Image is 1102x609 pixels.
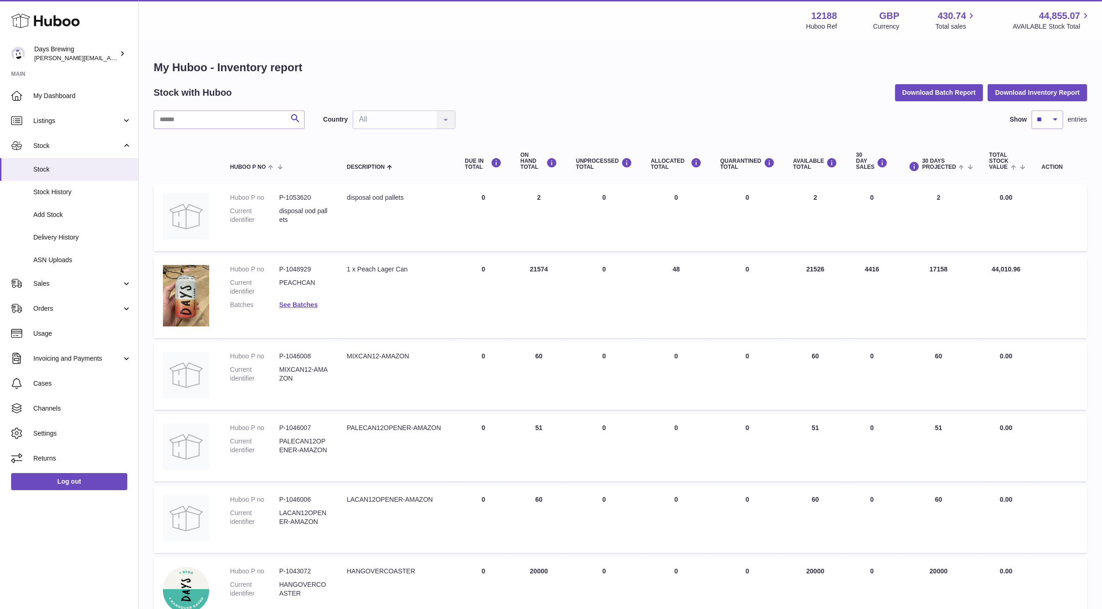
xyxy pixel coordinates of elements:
td: 0 [455,414,511,481]
span: Total sales [935,22,977,31]
dt: Huboo P no [230,265,279,274]
span: 30 DAYS PROJECTED [922,158,956,170]
div: Action [1041,164,1078,170]
span: entries [1068,115,1087,124]
td: 60 [784,486,847,553]
button: Download Inventory Report [988,84,1087,101]
img: product image [163,352,209,398]
td: 0 [567,343,641,410]
span: 0.00 [1000,424,1012,431]
img: greg@daysbrewing.com [11,47,25,61]
span: 430.74 [938,10,966,22]
dt: Huboo P no [230,495,279,504]
div: MIXCAN12-AMAZON [347,352,446,361]
div: 30 DAY SALES [856,152,888,171]
img: product image [163,193,209,240]
label: Country [323,115,348,124]
div: Huboo Ref [806,22,837,31]
strong: 12188 [811,10,837,22]
dd: LACAN12OPENER-AMAZON [279,509,328,526]
dt: Current identifier [230,509,279,526]
dt: Huboo P no [230,352,279,361]
strong: GBP [879,10,899,22]
dt: Current identifier [230,580,279,598]
td: 21574 [511,256,567,338]
td: 0 [455,184,511,251]
a: See Batches [279,301,318,308]
span: AVAILABLE Stock Total [1013,22,1091,31]
h1: My Huboo - Inventory report [154,60,1087,75]
span: Description [347,164,385,170]
td: 0 [847,184,897,251]
dt: Current identifier [230,207,279,224]
td: 0 [567,256,641,338]
span: 0.00 [1000,496,1012,503]
dd: P-1053620 [279,193,328,202]
td: 2 [511,184,567,251]
td: 21526 [784,256,847,338]
dd: disposal ood pallets [279,207,328,224]
td: 2 [897,184,980,251]
dt: Current identifier [230,437,279,455]
td: 0 [641,184,711,251]
span: Returns [33,454,131,463]
span: Invoicing and Payments [33,354,122,363]
span: 0.00 [1000,194,1012,201]
div: LACAN12OPENER-AMAZON [347,495,446,504]
span: Add Stock [33,210,131,219]
div: PALECAN12OPENER-AMAZON [347,424,446,432]
span: 0 [746,567,749,575]
dd: P-1043072 [279,567,328,576]
span: 0 [746,194,749,201]
dt: Batches [230,301,279,309]
div: ON HAND Total [520,152,557,171]
dt: Current identifier [230,278,279,296]
td: 0 [455,256,511,338]
dd: HANGOVERCOASTER [279,580,328,598]
div: Days Brewing [34,45,118,62]
dt: Huboo P no [230,567,279,576]
td: 0 [455,343,511,410]
span: Settings [33,429,131,438]
div: ALLOCATED Total [651,158,702,170]
span: ASN Uploads [33,256,131,265]
div: disposal ood pallets [347,193,446,202]
td: 51 [897,414,980,481]
td: 0 [641,414,711,481]
dd: P-1046006 [279,495,328,504]
div: Currency [873,22,900,31]
span: Delivery History [33,233,131,242]
span: Huboo P no [230,164,266,170]
div: UNPROCESSED Total [576,158,632,170]
td: 0 [847,343,897,410]
td: 17158 [897,256,980,338]
img: product image [163,265,209,326]
td: 48 [641,256,711,338]
td: 2 [784,184,847,251]
a: 44,855.07 AVAILABLE Stock Total [1013,10,1091,31]
span: Stock [33,141,122,150]
img: product image [163,424,209,470]
dd: MIXCAN12-AMAZON [279,365,328,383]
td: 60 [511,486,567,553]
div: HANGOVERCOASTER [347,567,446,576]
span: 0 [746,496,749,503]
td: 0 [641,486,711,553]
td: 0 [455,486,511,553]
span: Stock [33,165,131,174]
span: Cases [33,379,131,388]
span: 0 [746,352,749,360]
span: 44,010.96 [992,265,1021,273]
div: 1 x Peach Lager Can [347,265,446,274]
span: Sales [33,279,122,288]
span: Orders [33,304,122,313]
td: 4416 [847,256,897,338]
img: product image [163,495,209,541]
dd: PALECAN12OPENER-AMAZON [279,437,328,455]
td: 51 [784,414,847,481]
label: Show [1010,115,1027,124]
td: 60 [897,343,980,410]
dd: P-1046007 [279,424,328,432]
span: 0 [746,265,749,273]
div: DUE IN TOTAL [465,158,502,170]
